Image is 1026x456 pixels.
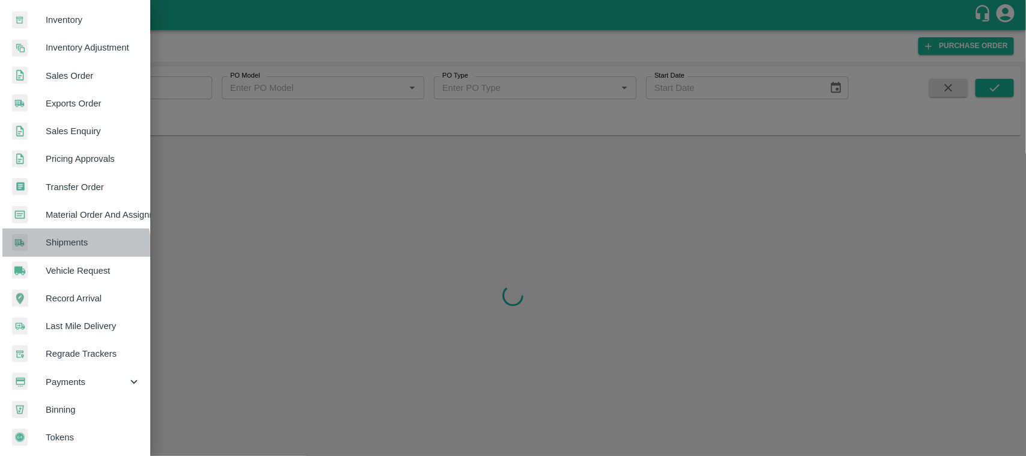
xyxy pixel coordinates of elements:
[46,319,141,333] span: Last Mile Delivery
[46,41,141,54] span: Inventory Adjustment
[46,236,141,249] span: Shipments
[12,318,28,335] img: delivery
[12,150,28,168] img: sales
[12,234,28,251] img: shipments
[46,152,141,165] span: Pricing Approvals
[12,345,28,363] img: whTracker
[46,180,141,194] span: Transfer Order
[46,13,141,26] span: Inventory
[46,264,141,277] span: Vehicle Request
[12,401,28,418] img: bin
[46,375,127,389] span: Payments
[12,262,28,279] img: vehicle
[12,67,28,84] img: sales
[12,206,28,224] img: centralMaterial
[12,39,28,57] img: inventory
[46,125,141,138] span: Sales Enquiry
[46,97,141,110] span: Exports Order
[12,429,28,446] img: tokens
[46,69,141,82] span: Sales Order
[12,11,28,29] img: whInventory
[46,208,141,221] span: Material Order And Assignment
[46,347,141,360] span: Regrade Trackers
[12,178,28,196] img: whTransfer
[46,431,141,444] span: Tokens
[12,94,28,112] img: shipments
[12,290,28,307] img: recordArrival
[46,292,141,305] span: Record Arrival
[12,373,28,390] img: payment
[46,403,141,416] span: Binning
[12,123,28,140] img: sales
